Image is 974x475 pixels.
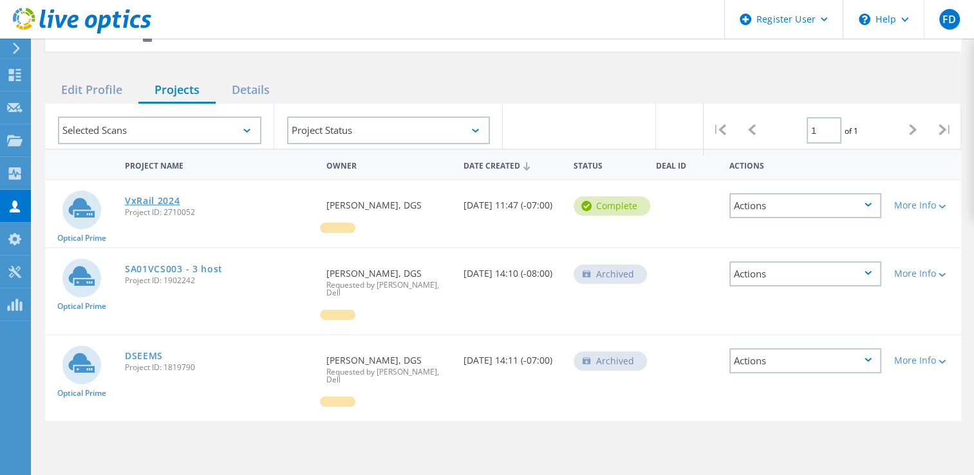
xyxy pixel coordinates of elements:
[138,77,216,104] div: Projects
[13,27,151,36] a: Live Optics Dashboard
[125,209,314,216] span: Project ID: 2710052
[320,248,457,310] div: [PERSON_NAME], DGS
[894,269,955,278] div: More Info
[723,153,888,176] div: Actions
[125,265,223,274] a: SA01VCS003 - 3 host
[216,77,286,104] div: Details
[574,265,647,284] div: Archived
[567,153,650,176] div: Status
[729,261,881,286] div: Actions
[457,335,567,378] div: [DATE] 14:11 (-07:00)
[320,153,457,176] div: Owner
[326,368,451,384] span: Requested by [PERSON_NAME], Dell
[58,116,261,144] div: Selected Scans
[45,77,138,104] div: Edit Profile
[574,351,647,371] div: Archived
[125,277,314,284] span: Project ID: 1902242
[457,248,567,291] div: [DATE] 14:10 (-08:00)
[57,234,106,242] span: Optical Prime
[125,364,314,371] span: Project ID: 1819790
[729,348,881,373] div: Actions
[650,153,723,176] div: Deal Id
[125,351,163,360] a: DSEEMS
[929,104,961,156] div: |
[574,196,650,216] div: Complete
[320,180,457,223] div: [PERSON_NAME], DGS
[287,116,491,144] div: Project Status
[894,201,955,210] div: More Info
[57,389,106,397] span: Optical Prime
[326,281,451,297] span: Requested by [PERSON_NAME], Dell
[320,335,457,396] div: [PERSON_NAME], DGS
[125,196,180,205] a: VxRail 2024
[704,104,736,156] div: |
[457,153,567,177] div: Date Created
[894,356,955,365] div: More Info
[859,14,870,25] svg: \n
[457,180,567,223] div: [DATE] 11:47 (-07:00)
[729,193,881,218] div: Actions
[845,126,858,136] span: of 1
[942,14,956,24] span: FD
[57,303,106,310] span: Optical Prime
[118,153,320,176] div: Project Name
